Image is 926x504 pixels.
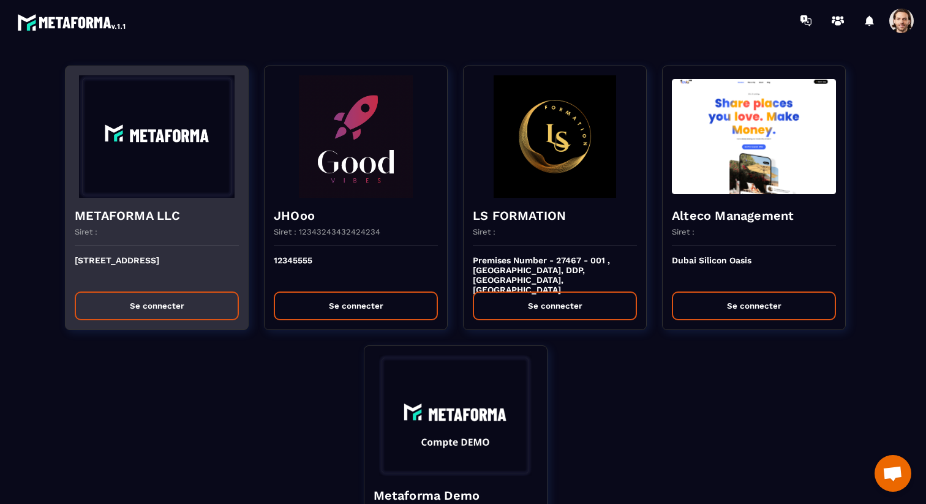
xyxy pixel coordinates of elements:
[672,291,836,320] button: Se connecter
[75,75,239,198] img: funnel-background
[274,255,438,282] p: 12345555
[75,255,239,282] p: [STREET_ADDRESS]
[473,227,495,236] p: Siret :
[274,227,380,236] p: Siret : 12343243432424234
[274,291,438,320] button: Se connecter
[875,455,911,492] a: Ouvrir le chat
[75,207,239,224] h4: METAFORMA LLC
[17,11,127,33] img: logo
[473,207,637,224] h4: LS FORMATION
[672,75,836,198] img: funnel-background
[274,75,438,198] img: funnel-background
[374,487,538,504] h4: Metaforma Demo
[672,227,694,236] p: Siret :
[473,255,637,282] p: Premises Number - 27467 - 001 , [GEOGRAPHIC_DATA], DDP, [GEOGRAPHIC_DATA], [GEOGRAPHIC_DATA]
[473,291,637,320] button: Se connecter
[374,355,538,478] img: funnel-background
[672,255,836,282] p: Dubai Silicon Oasis
[473,75,637,198] img: funnel-background
[274,207,438,224] h4: JHOoo
[75,227,97,236] p: Siret :
[672,207,836,224] h4: Alteco Management
[75,291,239,320] button: Se connecter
